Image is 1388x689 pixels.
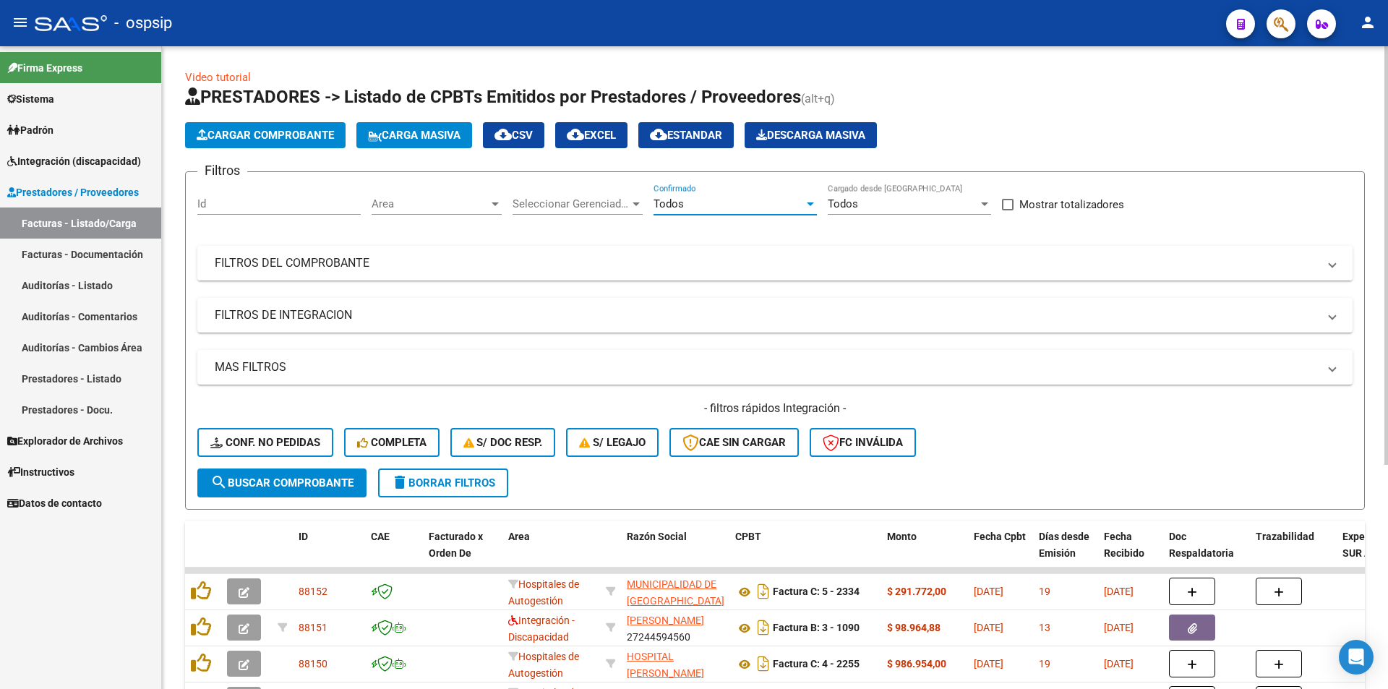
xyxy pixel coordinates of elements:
mat-icon: cloud_download [494,126,512,143]
button: S/ Doc Resp. [450,428,556,457]
datatable-header-cell: CPBT [729,521,881,585]
button: CAE SIN CARGAR [669,428,799,457]
span: S/ Doc Resp. [463,436,543,449]
mat-icon: person [1359,14,1376,31]
span: Datos de contacto [7,495,102,511]
h4: - filtros rápidos Integración - [197,401,1353,416]
datatable-header-cell: Facturado x Orden De [423,521,502,585]
button: FC Inválida [810,428,916,457]
span: CAE [371,531,390,542]
span: [DATE] [1104,658,1134,669]
a: Video tutorial [185,71,251,84]
i: Descargar documento [754,580,773,603]
span: Todos [828,197,858,210]
strong: Factura C: 4 - 2255 [773,659,860,670]
h3: Filtros [197,161,247,181]
span: Monto [887,531,917,542]
span: Razón Social [627,531,687,542]
mat-icon: cloud_download [650,126,667,143]
strong: Factura B: 3 - 1090 [773,622,860,634]
datatable-header-cell: Doc Respaldatoria [1163,521,1250,585]
span: S/ legajo [579,436,646,449]
span: Area [508,531,530,542]
i: Descargar documento [754,652,773,675]
span: 19 [1039,658,1050,669]
i: Descargar documento [754,616,773,639]
button: Buscar Comprobante [197,468,367,497]
datatable-header-cell: Fecha Cpbt [968,521,1033,585]
button: Borrar Filtros [378,468,508,497]
span: - ospsip [114,7,172,39]
span: Explorador de Archivos [7,433,123,449]
span: Hospitales de Autogestión [508,578,579,607]
span: Firma Express [7,60,82,76]
span: Padrón [7,122,53,138]
span: Prestadores / Proveedores [7,184,139,200]
span: Mostrar totalizadores [1019,196,1124,213]
mat-expansion-panel-header: FILTROS DEL COMPROBANTE [197,246,1353,281]
span: Cargar Comprobante [197,129,334,142]
datatable-header-cell: Fecha Recibido [1098,521,1163,585]
datatable-header-cell: Monto [881,521,968,585]
button: Estandar [638,122,734,148]
span: 88152 [299,586,327,597]
mat-panel-title: FILTROS DEL COMPROBANTE [215,255,1318,271]
span: CSV [494,129,533,142]
button: Carga Masiva [356,122,472,148]
button: Descarga Masiva [745,122,877,148]
span: Días desde Emisión [1039,531,1089,559]
span: CPBT [735,531,761,542]
span: CAE SIN CARGAR [682,436,786,449]
span: Doc Respaldatoria [1169,531,1234,559]
button: Cargar Comprobante [185,122,346,148]
span: Integración (discapacidad) [7,153,141,169]
mat-expansion-panel-header: FILTROS DE INTEGRACION [197,298,1353,333]
span: [DATE] [1104,622,1134,633]
datatable-header-cell: Días desde Emisión [1033,521,1098,585]
mat-expansion-panel-header: MAS FILTROS [197,350,1353,385]
button: EXCEL [555,122,627,148]
span: EXCEL [567,129,616,142]
span: [DATE] [1104,586,1134,597]
span: Integración - Discapacidad [508,615,575,643]
span: [DATE] [974,658,1003,669]
span: 88150 [299,658,327,669]
span: [DATE] [974,586,1003,597]
button: Completa [344,428,440,457]
datatable-header-cell: ID [293,521,365,585]
span: Estandar [650,129,722,142]
app-download-masive: Descarga masiva de comprobantes (adjuntos) [745,122,877,148]
span: 13 [1039,622,1050,633]
mat-panel-title: MAS FILTROS [215,359,1318,375]
span: [PERSON_NAME] [627,615,704,626]
span: Trazabilidad [1256,531,1314,542]
span: Area [372,197,489,210]
span: Facturado x Orden De [429,531,483,559]
strong: $ 98.964,88 [887,622,941,633]
mat-panel-title: FILTROS DE INTEGRACION [215,307,1318,323]
button: Conf. no pedidas [197,428,333,457]
span: Todos [654,197,684,210]
span: FC Inválida [823,436,903,449]
span: Buscar Comprobante [210,476,354,489]
div: 33678361149 [627,649,724,679]
mat-icon: menu [12,14,29,31]
span: Instructivos [7,464,74,480]
datatable-header-cell: CAE [365,521,423,585]
span: Borrar Filtros [391,476,495,489]
button: S/ legajo [566,428,659,457]
span: ID [299,531,308,542]
span: HOSPITAL [PERSON_NAME] [627,651,704,679]
div: 30649555571 [627,576,724,607]
mat-icon: cloud_download [567,126,584,143]
span: (alt+q) [801,92,835,106]
button: CSV [483,122,544,148]
span: Fecha Recibido [1104,531,1144,559]
div: Open Intercom Messenger [1339,640,1374,675]
span: 88151 [299,622,327,633]
datatable-header-cell: Trazabilidad [1250,521,1337,585]
span: Fecha Cpbt [974,531,1026,542]
span: MUNICIPALIDAD DE [GEOGRAPHIC_DATA] [627,578,724,607]
span: Hospitales de Autogestión [508,651,579,679]
strong: $ 291.772,00 [887,586,946,597]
